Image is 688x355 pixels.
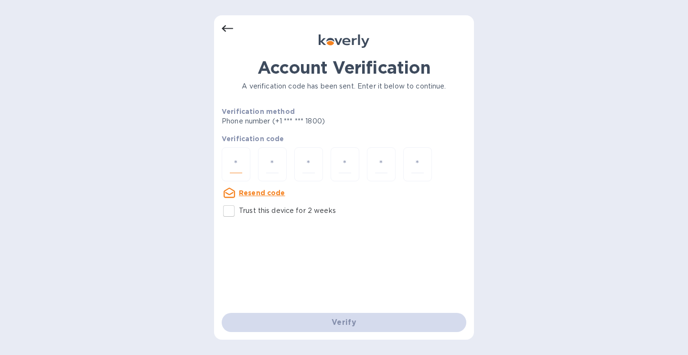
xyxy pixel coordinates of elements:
b: Verification method [222,108,295,115]
p: Phone number (+1 *** *** 1800) [222,116,398,126]
p: Verification code [222,134,466,144]
u: Resend code [239,189,285,197]
p: Trust this device for 2 weeks [239,206,336,216]
h1: Account Verification [222,57,466,78]
p: A verification code has been sent. Enter it below to continue. [222,81,466,91]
